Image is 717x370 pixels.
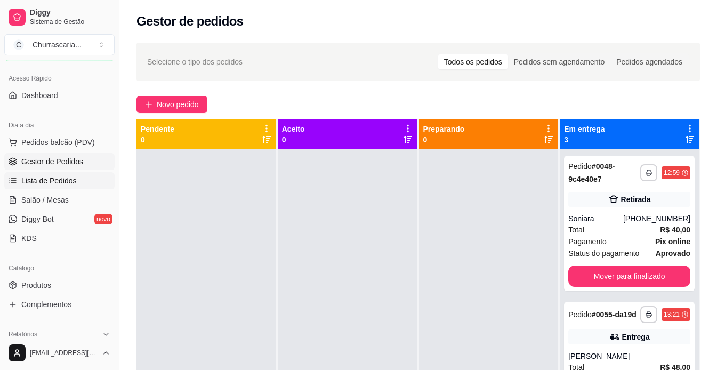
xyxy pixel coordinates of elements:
a: Lista de Pedidos [4,172,115,189]
a: Complementos [4,296,115,313]
span: Complementos [21,299,71,310]
p: Em entrega [564,124,605,134]
span: plus [145,101,152,108]
span: Salão / Mesas [21,195,69,205]
strong: Pix online [655,237,690,246]
p: 0 [423,134,465,145]
strong: aprovado [656,249,690,258]
span: [EMAIL_ADDRESS][DOMAIN_NAME] [30,349,98,357]
div: Churrascaria ... [33,39,82,50]
span: Lista de Pedidos [21,175,77,186]
p: Aceito [282,124,305,134]
p: Pendente [141,124,174,134]
div: Dia a dia [4,117,115,134]
button: Pedidos balcão (PDV) [4,134,115,151]
p: 3 [564,134,605,145]
p: 0 [141,134,174,145]
div: Entrega [622,332,650,342]
span: Gestor de Pedidos [21,156,83,167]
a: DiggySistema de Gestão [4,4,115,30]
span: Pagamento [568,236,607,247]
div: [PERSON_NAME] [568,351,690,361]
span: KDS [21,233,37,244]
a: KDS [4,230,115,247]
span: Diggy Bot [21,214,54,224]
div: Pedidos agendados [610,54,688,69]
div: Pedidos sem agendamento [508,54,610,69]
div: 13:21 [664,310,680,319]
a: Diggy Botnovo [4,211,115,228]
span: Sistema de Gestão [30,18,110,26]
span: Relatórios [9,330,37,339]
p: Preparando [423,124,465,134]
span: Pedidos balcão (PDV) [21,137,95,148]
div: 12:59 [664,168,680,177]
a: Dashboard [4,87,115,104]
a: Salão / Mesas [4,191,115,208]
strong: R$ 40,00 [660,226,690,234]
h2: Gestor de pedidos [136,13,244,30]
span: Dashboard [21,90,58,101]
span: Produtos [21,280,51,291]
span: Selecione o tipo dos pedidos [147,56,243,68]
button: Novo pedido [136,96,207,113]
a: Produtos [4,277,115,294]
button: [EMAIL_ADDRESS][DOMAIN_NAME] [4,340,115,366]
span: C [13,39,24,50]
span: Total [568,224,584,236]
span: Diggy [30,8,110,18]
a: Gestor de Pedidos [4,153,115,170]
div: Retirada [621,194,651,205]
span: Pedido [568,310,592,319]
div: Todos os pedidos [438,54,508,69]
button: Mover para finalizado [568,266,690,287]
div: Soniara [568,213,623,224]
span: Status do pagamento [568,247,639,259]
div: Catálogo [4,260,115,277]
p: 0 [282,134,305,145]
span: Novo pedido [157,99,199,110]
div: [PHONE_NUMBER] [623,213,690,224]
button: Select a team [4,34,115,55]
strong: # 0048-9c4e40e7 [568,162,615,183]
div: Acesso Rápido [4,70,115,87]
span: Pedido [568,162,592,171]
strong: # 0055-da19d [592,310,637,319]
